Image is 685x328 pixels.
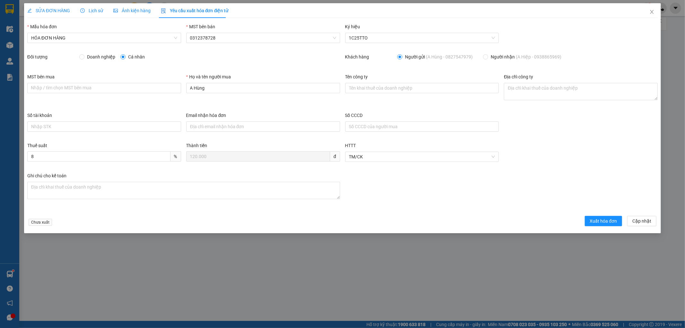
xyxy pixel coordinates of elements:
[345,113,363,118] label: Số CCCD
[643,3,661,21] button: Close
[186,143,207,148] label: Thành tiền
[186,74,231,79] label: Họ và tên người mua
[161,8,229,13] span: Yêu cầu xuất hóa đơn điện tử
[3,39,26,42] span: ĐT:0905 22 58 58
[49,23,81,30] span: VP Nhận: [GEOGRAPHIC_DATA]
[330,151,340,162] span: đ
[27,121,181,132] input: Số tài khoản
[113,8,151,13] span: Ảnh kiện hàng
[27,182,340,199] textarea: Ghi chú đơn hàng Ghi chú cho kế toán
[27,8,32,13] span: edit
[14,44,83,49] span: ----------------------------------------------
[186,83,340,93] input: Họ và tên người mua
[504,74,533,79] label: Địa chỉ công ty
[80,8,85,13] span: clock-circle
[113,8,118,13] span: picture
[49,39,73,42] span: ĐT: 0935 882 082
[27,173,66,178] label: Ghi chú cho kế toán
[27,24,57,29] label: Mẫu hóa đơn
[590,217,617,225] span: Xuất hóa đơn
[27,74,55,79] label: MST bên mua
[27,143,47,148] label: Thuế suất
[345,143,356,148] label: HTTT
[402,53,475,60] span: Người gửi
[27,54,48,59] label: Đối tượng
[516,54,561,59] span: (A Hiệp - 0938865969)
[190,33,336,43] span: 0312378728
[27,8,70,13] span: SỬA ĐƠN HÀNG
[27,151,171,162] input: Thuế suất
[24,4,90,10] span: CTY TNHH DLVT TIẾN OANH
[126,53,147,60] span: Cá nhân
[426,54,473,59] span: (A Hùng - 0827547979)
[632,217,651,225] span: Cập nhật
[186,113,226,118] label: Email nhận hóa đơn
[161,8,166,13] img: icon
[345,54,369,59] label: Khách hàng
[186,24,215,29] label: MST bên bán
[345,121,499,132] input: Số CCCD
[349,152,495,162] span: TM/CK
[345,74,368,79] label: Tên công ty
[345,24,360,29] label: Ký hiệu
[3,25,40,28] span: VP Gửi: [PERSON_NAME]
[345,83,499,93] input: Tên công ty
[29,219,52,226] span: Chưa xuất
[84,53,118,60] span: Doanh nghiệp
[25,11,89,15] strong: NHẬN HÀNG NHANH - GIAO TỐC HÀNH
[171,151,181,162] span: %
[80,8,103,13] span: Lịch sử
[504,83,658,100] textarea: Địa chỉ công ty
[27,83,181,93] input: MST bên mua
[27,113,52,118] label: Số tài khoản
[49,32,91,36] span: ĐC: 266 Đồng Đen, P10, Q TB
[649,9,654,14] span: close
[349,33,495,43] span: 1C25TTO
[627,216,656,226] button: Cập nhật
[43,16,71,21] strong: 1900 633 614
[585,216,622,226] button: Xuất hóa đơn
[31,33,177,43] span: HÓA ĐƠN HÀNG
[488,53,564,60] span: Người nhận
[3,31,35,37] span: ĐC: Ngã 3 Easim ,[GEOGRAPHIC_DATA]
[3,4,19,20] img: logo
[186,121,340,132] input: Email nhận hóa đơn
